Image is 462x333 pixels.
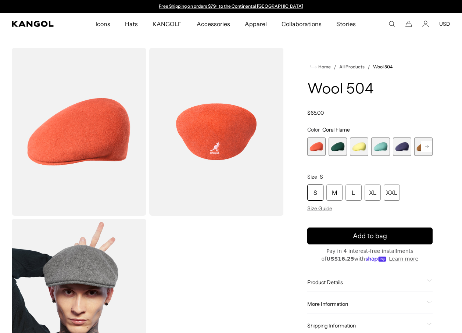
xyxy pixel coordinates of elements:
label: Deep Emerald [329,137,347,156]
nav: breadcrumbs [307,62,433,71]
a: Apparel [237,13,274,35]
h1: Wool 504 [307,82,433,98]
div: XL [365,185,381,201]
summary: Search here [388,21,395,27]
a: Free Shipping on orders $79+ to the Continental [GEOGRAPHIC_DATA] [159,3,303,9]
button: Add to bag [307,228,433,244]
div: 3 of 21 [350,137,368,156]
a: All Products [339,64,365,69]
slideshow-component: Announcement bar [155,4,307,10]
a: Kangol [12,21,63,27]
div: Announcement [155,4,307,10]
span: Size Guide [307,205,332,212]
span: $65.00 [307,110,324,116]
li: / [331,62,336,71]
span: Home [317,64,331,69]
div: M [326,185,343,201]
div: 5 of 21 [393,137,411,156]
span: Add to bag [353,231,387,241]
a: Account [422,21,429,27]
li: / [365,62,370,71]
img: color-coral-flame [12,48,146,216]
div: S [307,185,323,201]
a: Icons [88,13,118,35]
span: Hats [125,13,138,35]
div: XXL [384,185,400,201]
span: Color [307,126,320,133]
span: Icons [96,13,110,35]
div: L [345,185,362,201]
span: Coral Flame [322,126,350,133]
a: Wool 504 [373,64,393,69]
div: 2 of 21 [329,137,347,156]
label: Rustic Caramel [414,137,433,156]
span: Accessories [197,13,230,35]
span: Stories [336,13,355,35]
span: Product Details [307,279,424,286]
img: color-coral-flame [149,48,284,216]
span: Shipping Information [307,322,424,329]
a: Home [310,64,331,70]
a: Hats [118,13,145,35]
span: S [320,173,323,180]
span: Apparel [245,13,267,35]
div: 1 of 2 [155,4,307,10]
button: Cart [405,21,412,27]
a: Stories [329,13,363,35]
div: 4 of 21 [371,137,390,156]
label: Hazy Indigo [393,137,411,156]
label: Butter Chiffon [350,137,368,156]
div: 1 of 21 [307,137,326,156]
a: KANGOLF [145,13,189,35]
span: KANGOLF [153,13,182,35]
span: Collaborations [282,13,322,35]
a: Collaborations [274,13,329,35]
label: Coral Flame [307,137,326,156]
span: More Information [307,301,424,307]
label: Aquatic [371,137,390,156]
a: Accessories [189,13,237,35]
div: 6 of 21 [414,137,433,156]
span: Size [307,173,317,180]
button: USD [439,21,450,27]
